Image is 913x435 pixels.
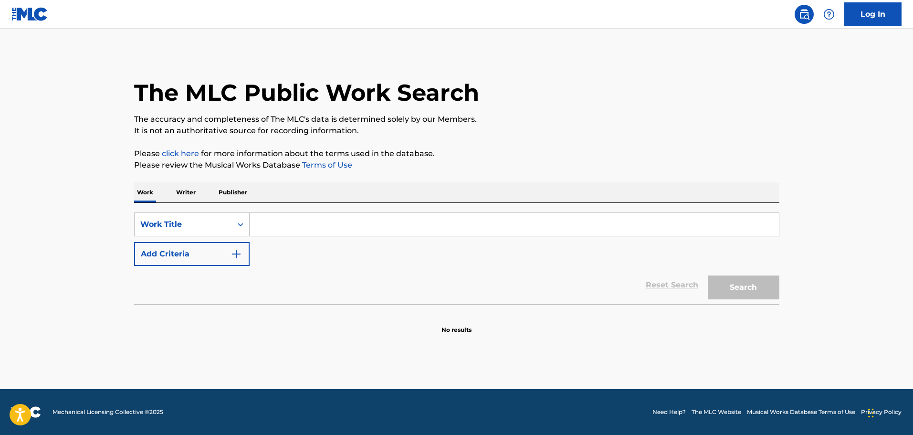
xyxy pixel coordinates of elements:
[52,408,163,416] span: Mechanical Licensing Collective © 2025
[798,9,810,20] img: search
[652,408,686,416] a: Need Help?
[134,114,779,125] p: The accuracy and completeness of The MLC's data is determined solely by our Members.
[134,212,779,304] form: Search Form
[11,406,41,418] img: logo
[865,389,913,435] iframe: Chat Widget
[441,314,472,334] p: No results
[865,389,913,435] div: Widget de chat
[134,242,250,266] button: Add Criteria
[134,78,479,107] h1: The MLC Public Work Search
[692,408,741,416] a: The MLC Website
[134,125,779,137] p: It is not an authoritative source for recording information.
[819,5,839,24] div: Help
[868,399,874,427] div: Arrastar
[134,148,779,159] p: Please for more information about the terms used in the database.
[134,182,156,202] p: Work
[795,5,814,24] a: Public Search
[823,9,835,20] img: help
[231,248,242,260] img: 9d2ae6d4665cec9f34b9.svg
[162,149,199,158] a: click here
[861,408,902,416] a: Privacy Policy
[216,182,250,202] p: Publisher
[11,7,48,21] img: MLC Logo
[747,408,855,416] a: Musical Works Database Terms of Use
[173,182,199,202] p: Writer
[300,160,352,170] a: Terms of Use
[134,159,779,171] p: Please review the Musical Works Database
[140,219,226,230] div: Work Title
[844,2,902,26] a: Log In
